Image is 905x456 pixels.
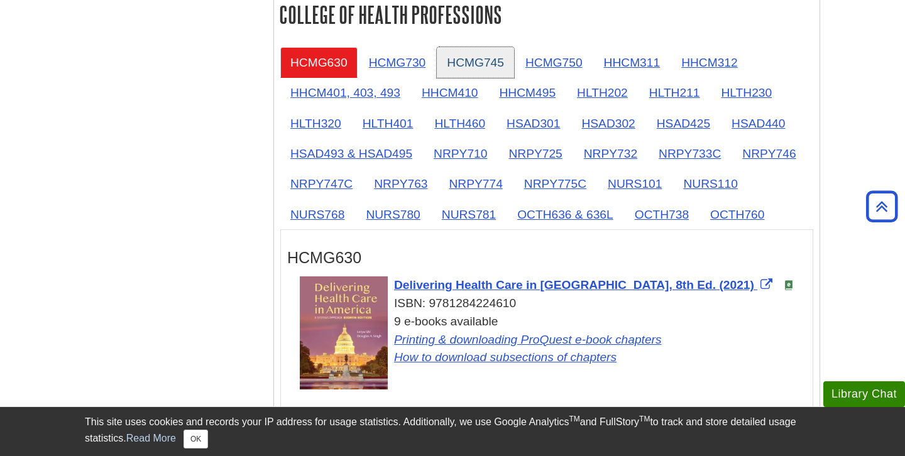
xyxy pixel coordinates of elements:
[639,77,710,108] a: HLTH211
[823,381,905,407] button: Library Chat
[732,138,806,169] a: NRPY746
[432,199,506,230] a: NURS781
[567,77,638,108] a: HLTH202
[439,168,513,199] a: NRPY774
[412,77,488,108] a: HHCM410
[647,108,720,139] a: HSAD425
[394,350,617,364] a: Link opens in new window
[784,280,794,290] img: e-Book
[649,138,731,169] a: NRPY733C
[496,108,570,139] a: HSAD301
[280,138,422,169] a: HSAD493 & HSAD495
[359,47,436,78] a: HCMG730
[300,313,806,367] div: 9 e-books available
[356,199,430,230] a: NURS780
[394,278,776,291] a: Link opens in new window
[507,199,623,230] a: OCTH636 & 636L
[571,108,645,139] a: HSAD302
[671,47,748,78] a: HHCM312
[594,47,671,78] a: HHCM311
[280,199,354,230] a: NURS768
[514,168,596,199] a: NRPY775C
[126,433,176,443] a: Read More
[598,168,672,199] a: NURS101
[280,168,363,199] a: NRPY747C
[280,47,358,78] a: HCMG630
[625,199,699,230] a: OCTH738
[424,138,497,169] a: NRPY710
[184,430,208,448] button: Close
[700,199,774,230] a: OCTH760
[673,168,747,199] a: NURS110
[300,276,388,389] img: Cover Art
[287,249,806,267] h3: HCMG630
[498,138,572,169] a: NRPY725
[424,108,495,139] a: HLTH460
[300,295,806,313] div: ISBN: 9781284224610
[280,108,351,139] a: HLTH320
[639,415,650,423] sup: TM
[364,168,437,199] a: NRPY763
[569,415,579,423] sup: TM
[280,77,410,108] a: HHCM401, 403, 493
[721,108,795,139] a: HSAD440
[574,138,647,169] a: NRPY732
[515,47,593,78] a: HCMG750
[437,47,514,78] a: HCMG745
[490,77,566,108] a: HHCM495
[85,415,820,448] div: This site uses cookies and records your IP address for usage statistics. Additionally, we use Goo...
[711,77,782,108] a: HLTH230
[862,198,902,215] a: Back to Top
[353,108,424,139] a: HLTH401
[394,278,754,291] span: Delivering Health Care in [GEOGRAPHIC_DATA], 8th Ed. (2021)
[394,333,662,346] a: Link opens in new window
